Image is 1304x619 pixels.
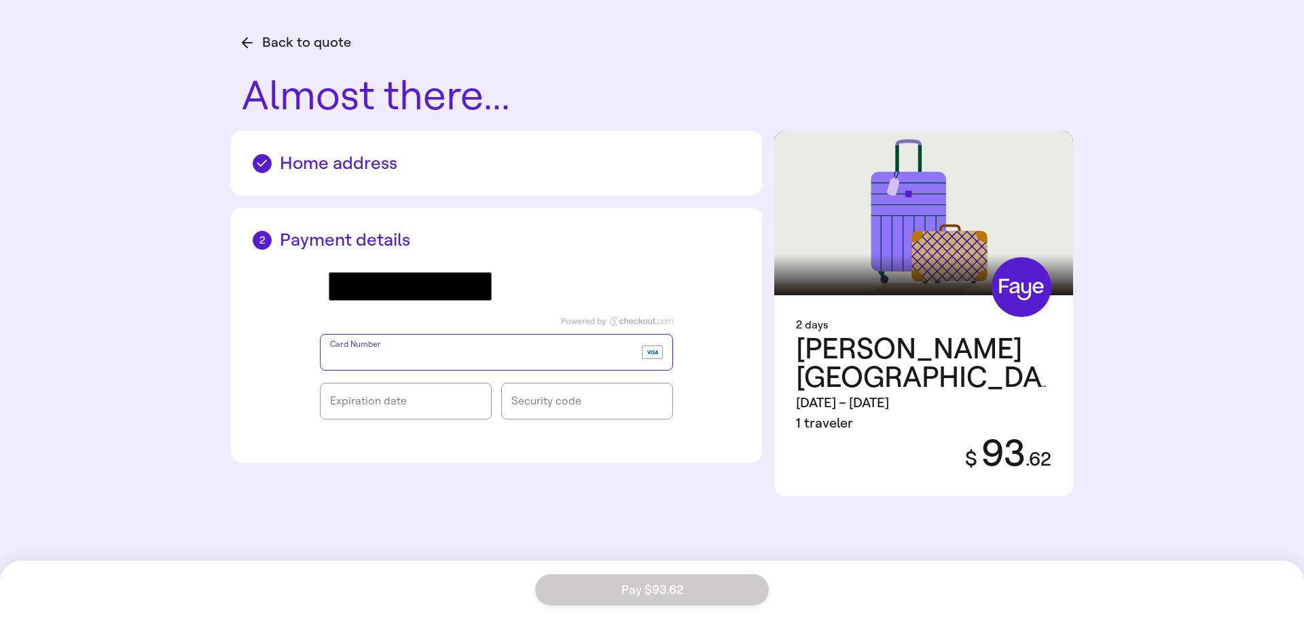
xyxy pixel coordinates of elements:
[242,75,1073,117] h1: Almost there...
[621,584,683,596] span: Pay $93.62
[330,351,636,364] iframe: checkout-frames-cardNumber
[253,229,740,250] h2: Payment details
[329,272,492,301] button: Google Pay
[965,447,977,471] span: $
[796,317,1051,333] div: 2 days
[242,33,351,53] button: Back to quote
[501,272,664,301] iframe: PayPal-paypal
[535,574,769,605] button: Pay $93.62
[796,332,1082,394] span: [PERSON_NAME][GEOGRAPHIC_DATA]
[253,153,740,174] h2: Home address
[511,400,663,413] iframe: checkout-frames-cvv
[949,434,1051,474] div: 93
[796,393,1051,413] div: [DATE] – [DATE]
[796,413,1051,434] div: 1 traveler
[1026,448,1051,470] span: . 62
[330,400,482,413] iframe: checkout-frames-expiryDate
